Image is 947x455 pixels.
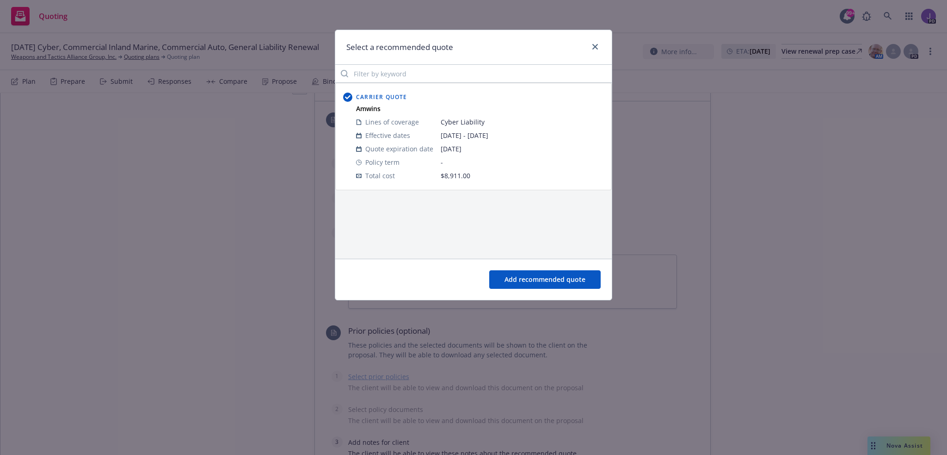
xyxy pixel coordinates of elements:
strong: Amwins [356,104,381,113]
span: $8,911.00 [441,171,470,180]
span: [DATE] - [DATE] [441,131,604,140]
span: [DATE] [441,144,604,154]
span: Policy term [365,157,400,167]
input: Filter by keyword [335,64,612,83]
span: Total cost [365,171,395,181]
span: - [441,157,604,167]
span: Quote expiration date [365,144,433,154]
button: Add recommended quote [489,270,601,289]
span: Effective dates [365,131,410,140]
span: Cyber Liability [441,117,604,127]
span: Lines of coverage [365,117,419,127]
a: close [590,41,601,52]
h1: Select a recommended quote [346,41,453,53]
span: Carrier Quote [356,93,407,101]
